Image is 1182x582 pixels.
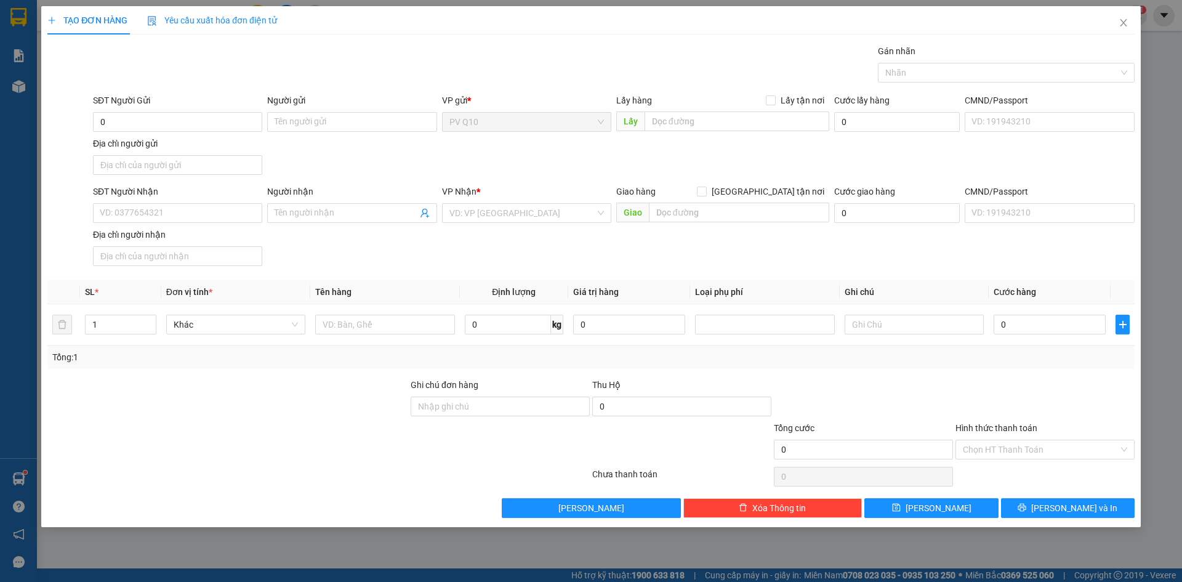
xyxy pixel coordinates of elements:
[591,467,773,489] div: Chưa thanh toán
[93,228,262,241] div: Địa chỉ người nhận
[573,315,685,334] input: 0
[965,185,1134,198] div: CMND/Passport
[558,501,624,515] span: [PERSON_NAME]
[1116,320,1128,329] span: plus
[492,287,536,297] span: Định lượng
[573,287,619,297] span: Giá trị hàng
[147,16,157,26] img: icon
[315,287,352,297] span: Tên hàng
[52,350,456,364] div: Tổng: 1
[616,95,652,105] span: Lấy hàng
[955,423,1037,433] label: Hình thức thanh toán
[1031,501,1117,515] span: [PERSON_NAME] và In
[1116,315,1129,334] button: plus
[52,315,72,334] button: delete
[616,111,645,131] span: Lấy
[93,137,262,150] div: Địa chỉ người gửi
[649,203,829,222] input: Dọc đường
[442,94,611,107] div: VP gửi
[645,111,829,131] input: Dọc đường
[411,380,478,390] label: Ghi chú đơn hàng
[707,185,829,198] span: [GEOGRAPHIC_DATA] tận nơi
[892,503,901,513] span: save
[752,501,806,515] span: Xóa Thông tin
[93,185,262,198] div: SĐT Người Nhận
[267,94,436,107] div: Người gửi
[449,113,604,131] span: PV Q10
[878,46,915,56] label: Gán nhãn
[906,501,971,515] span: [PERSON_NAME]
[47,16,56,25] span: plus
[47,15,127,25] span: TẠO ĐƠN HÀNG
[166,287,212,297] span: Đơn vị tính
[965,94,1134,107] div: CMND/Passport
[174,315,298,334] span: Khác
[776,94,829,107] span: Lấy tận nơi
[834,187,895,196] label: Cước giao hàng
[411,397,590,416] input: Ghi chú đơn hàng
[1119,18,1128,28] span: close
[315,315,454,334] input: VD: Bàn, Ghế
[774,423,814,433] span: Tổng cước
[690,280,839,304] th: Loại phụ phí
[864,498,998,518] button: save[PERSON_NAME]
[1018,503,1026,513] span: printer
[442,187,476,196] span: VP Nhận
[834,112,960,132] input: Cước lấy hàng
[1106,6,1141,41] button: Close
[845,315,984,334] input: Ghi Chú
[420,208,430,218] span: user-add
[93,94,262,107] div: SĐT Người Gửi
[840,280,989,304] th: Ghi chú
[834,203,960,223] input: Cước giao hàng
[551,315,563,334] span: kg
[502,498,681,518] button: [PERSON_NAME]
[1001,498,1135,518] button: printer[PERSON_NAME] và In
[616,187,656,196] span: Giao hàng
[994,287,1036,297] span: Cước hàng
[267,185,436,198] div: Người nhận
[683,498,862,518] button: deleteXóa Thông tin
[93,246,262,266] input: Địa chỉ của người nhận
[85,287,95,297] span: SL
[147,15,277,25] span: Yêu cầu xuất hóa đơn điện tử
[616,203,649,222] span: Giao
[592,380,621,390] span: Thu Hộ
[739,503,747,513] span: delete
[93,155,262,175] input: Địa chỉ của người gửi
[834,95,890,105] label: Cước lấy hàng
